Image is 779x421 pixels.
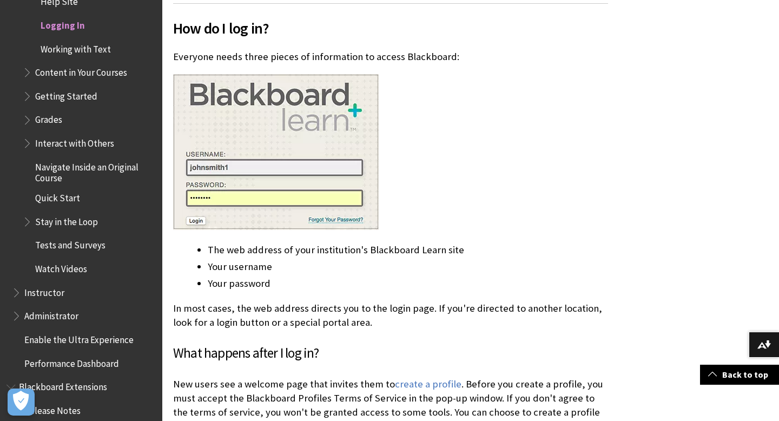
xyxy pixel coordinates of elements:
span: Navigate Inside an Original Course [35,158,155,183]
button: Open Preferences [8,389,35,416]
li: The web address of your institution's Blackboard Learn site [208,242,608,258]
a: Back to top [700,365,779,385]
a: create a profile [395,378,461,391]
span: Stay in the Loop [35,213,98,227]
span: Interact with Others [35,134,114,149]
span: Performance Dashboard [24,354,119,369]
span: Watch Videos [35,260,87,274]
h3: What happens after I log in? [173,343,608,364]
span: Administrator [24,307,78,321]
li: Your password [208,276,608,291]
li: Your username [208,259,608,274]
span: Getting Started [35,87,97,102]
span: Logging In [41,16,85,31]
span: Quick Start [35,189,80,203]
span: Working with Text [41,40,111,55]
p: Everyone needs three pieces of information to access Blackboard: [173,50,608,64]
span: Blackboard Extensions [19,378,107,392]
span: How do I log in? [173,17,608,40]
span: Instructor [24,284,64,298]
p: In most cases, the web address directs you to the login page. If you're directed to another locat... [173,301,608,330]
span: Grades [35,111,62,126]
span: Content in Your Courses [35,63,127,78]
span: Tests and Surveys [35,236,105,251]
span: Release Notes [24,402,81,416]
span: Enable the Ultra Experience [24,331,134,345]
